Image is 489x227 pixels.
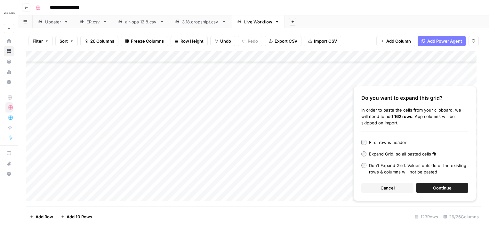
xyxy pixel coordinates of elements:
[275,38,297,44] span: Export CSV
[361,163,366,168] input: Don’t Expand Grid. Values outside of the existing rows & columns will not be pasted
[369,162,468,175] div: Don’t Expand Grid. Values outside of the existing rows & columns will not be pasted
[36,214,53,220] span: Add Row
[171,36,208,46] button: Row Height
[67,214,92,220] span: Add 10 Rows
[4,7,15,19] img: WHP Global Logo
[33,15,74,28] a: Updater
[86,19,100,25] div: ER.csv
[4,77,14,87] a: Settings
[265,36,301,46] button: Export CSV
[4,148,14,158] a: AirOps Academy
[369,139,406,146] div: First row is header
[4,67,14,77] a: Usage
[4,36,14,46] a: Home
[361,107,468,126] div: In order to paste the cells from your clipboard, we will need to add . App columns will be skippe...
[33,38,43,44] span: Filter
[60,38,68,44] span: Sort
[433,185,452,191] span: Continue
[386,38,411,44] span: Add Column
[121,36,168,46] button: Freeze Columns
[74,15,113,28] a: ER.csv
[182,19,219,25] div: 3.18.dropshipt.csv
[361,183,413,193] button: Cancel
[248,38,258,44] span: Redo
[361,151,366,156] input: Expand Grid, so all pasted cells fit
[80,36,118,46] button: 26 Columns
[57,212,96,222] button: Add 10 Rows
[180,38,204,44] span: Row Height
[26,212,57,222] button: Add Row
[314,38,337,44] span: Import CSV
[113,15,170,28] a: air-ops 12.8.csv
[210,36,235,46] button: Undo
[125,19,157,25] div: air-ops 12.8.csv
[394,114,412,119] b: 162 rows
[4,169,14,179] button: Help + Support
[304,36,341,46] button: Import CSV
[376,36,415,46] button: Add Column
[4,5,14,21] button: Workspace: WHP Global
[4,56,14,67] a: Your Data
[369,151,436,157] div: Expand Grid, so all pasted cells fit
[4,159,14,168] div: What's new?
[4,158,14,169] button: What's new?
[220,38,231,44] span: Undo
[28,36,53,46] button: Filter
[131,38,164,44] span: Freeze Columns
[4,46,14,56] a: Browse
[416,183,468,193] button: Continue
[361,94,468,102] div: Do you want to expand this grid?
[232,15,285,28] a: Live Workflow
[244,19,272,25] div: Live Workflow
[381,185,395,191] span: Cancel
[238,36,262,46] button: Redo
[427,38,462,44] span: Add Power Agent
[361,140,366,145] input: First row is header
[45,19,61,25] div: Updater
[441,212,481,222] div: 26/26 Columns
[418,36,466,46] button: Add Power Agent
[170,15,232,28] a: 3.18.dropshipt.csv
[55,36,78,46] button: Sort
[90,38,114,44] span: 26 Columns
[412,212,441,222] div: 123 Rows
